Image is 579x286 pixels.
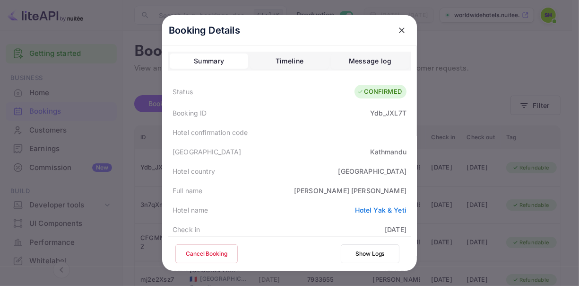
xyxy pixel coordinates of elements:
div: Hotel name [173,205,208,215]
button: close [393,22,410,39]
a: Hotel Yak & Yeti [355,206,406,214]
div: Timeline [276,55,303,67]
div: Booking ID [173,108,207,118]
div: Full name [173,186,202,196]
div: Kathmandu [370,147,406,157]
div: [PERSON_NAME] [PERSON_NAME] [294,186,406,196]
div: Message log [349,55,391,67]
div: Summary [194,55,224,67]
div: Hotel country [173,166,215,176]
div: Hotel confirmation code [173,127,248,137]
div: Check in [173,224,200,234]
div: Status [173,87,193,97]
div: [GEOGRAPHIC_DATA] [173,147,242,157]
div: CONFIRMED [357,87,402,97]
p: Booking Details [169,23,240,37]
button: Timeline [250,54,328,69]
div: [GEOGRAPHIC_DATA] [338,166,406,176]
button: Cancel Booking [175,244,238,263]
div: Ydb_JXL7T [370,108,406,118]
button: Show Logs [341,244,399,263]
button: Message log [331,54,409,69]
button: Summary [170,54,248,69]
div: [DATE] [385,224,406,234]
